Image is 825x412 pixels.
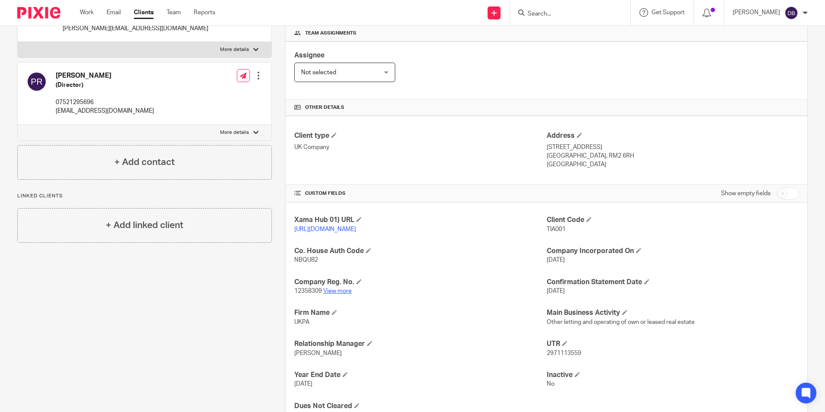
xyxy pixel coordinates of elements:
[294,371,546,380] h4: Year End Date
[294,308,546,317] h4: Firm Name
[294,381,312,387] span: [DATE]
[294,288,322,294] span: 12358309
[294,52,324,59] span: Assignee
[220,46,249,53] p: More details
[527,10,605,18] input: Search
[294,319,309,325] span: UKPA
[294,190,546,197] h4: CUSTOM FIELDS
[547,319,695,325] span: Other letting and operating of own or leased real estate
[63,24,208,33] p: [PERSON_NAME][EMAIL_ADDRESS][DOMAIN_NAME]
[547,371,799,380] h4: Inactive
[114,155,175,169] h4: + Add contact
[294,143,546,152] p: UK Company
[547,308,799,317] h4: Main Business Activity
[305,104,344,111] span: Other details
[547,160,799,169] p: [GEOGRAPHIC_DATA]
[301,70,336,76] span: Not selected
[294,350,342,356] span: [PERSON_NAME]
[305,30,356,37] span: Team assignments
[26,71,47,92] img: svg%3E
[547,350,581,356] span: 2971113559
[56,107,154,115] p: [EMAIL_ADDRESS][DOMAIN_NAME]
[547,339,799,349] h4: UTR
[194,8,215,17] a: Reports
[56,71,154,80] h4: [PERSON_NAME]
[56,98,154,107] p: 07521295696
[547,152,799,160] p: [GEOGRAPHIC_DATA], RM2 6RH
[294,257,318,263] span: NBQU82
[547,247,799,256] h4: Company Incorporated On
[547,216,799,225] h4: Client Code
[220,129,249,136] p: More details
[652,10,685,16] span: Get Support
[80,8,94,17] a: Work
[56,81,154,89] h5: (Director)
[294,131,546,140] h4: Client type
[294,402,546,411] h4: Dues Not Cleared
[547,131,799,140] h4: Address
[17,193,272,200] p: Linked clients
[294,339,546,349] h4: Relationship Manager
[721,189,771,198] label: Show empty fields
[294,278,546,287] h4: Company Reg. No.
[107,8,121,17] a: Email
[733,8,780,17] p: [PERSON_NAME]
[134,8,154,17] a: Clients
[294,226,356,232] a: [URL][DOMAIN_NAME]
[547,381,554,387] span: No
[547,278,799,287] h4: Confirmation Statement Date
[547,226,566,232] span: TIA001
[547,288,565,294] span: [DATE]
[294,247,546,256] h4: Co. House Auth Code
[547,143,799,152] p: [STREET_ADDRESS]
[784,6,798,20] img: svg%3E
[294,216,546,225] h4: Xama Hub 01) URL
[323,288,352,294] a: View more
[167,8,181,17] a: Team
[547,257,565,263] span: [DATE]
[106,219,183,232] h4: + Add linked client
[17,7,60,19] img: Pixie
